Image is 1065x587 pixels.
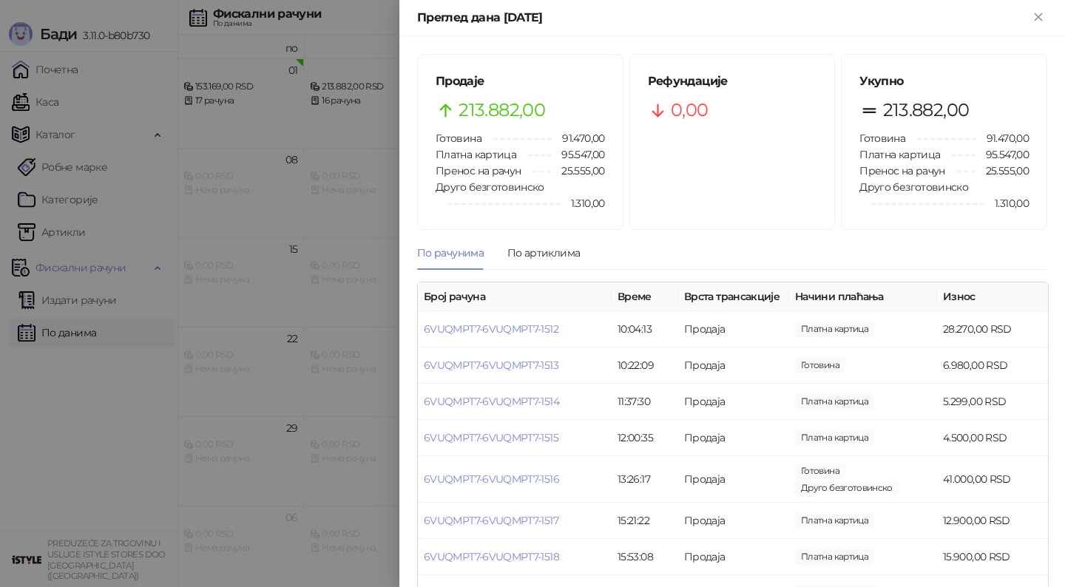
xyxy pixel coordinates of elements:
span: 12.900,00 [795,512,874,529]
div: Преглед дана [DATE] [417,9,1029,27]
a: 6VUQMPT7-6VUQMPT7-1516 [424,472,559,486]
button: Close [1029,9,1047,27]
th: Врста трансакције [678,282,789,311]
span: 39.690,00 [795,463,845,479]
td: 10:04:13 [612,311,678,347]
td: 13:26:17 [612,456,678,503]
td: 12.900,00 RSD [937,503,1048,539]
span: 25.555,00 [551,163,604,179]
td: 4.500,00 RSD [937,420,1048,456]
div: По рачунима [417,245,484,261]
td: Продаја [678,384,789,420]
td: 15.900,00 RSD [937,539,1048,575]
a: 6VUQMPT7-6VUQMPT7-1517 [424,514,558,527]
td: Продаја [678,420,789,456]
span: 213.882,00 [459,96,545,124]
h5: Рефундације [648,72,817,90]
span: Готовина [859,132,905,145]
span: 1.310,00 [984,195,1029,211]
span: 15.900,00 [795,549,874,565]
td: 11:37:30 [612,384,678,420]
td: 10:22:09 [612,347,678,384]
td: 6.980,00 RSD [937,347,1048,384]
a: 6VUQMPT7-6VUQMPT7-1512 [424,322,558,336]
span: Пренос на рачун [436,164,521,177]
th: Начини плаћања [789,282,937,311]
th: Број рачуна [418,282,612,311]
span: 91.470,00 [552,130,604,146]
td: 15:21:22 [612,503,678,539]
div: По артиклима [507,245,580,261]
td: 12:00:35 [612,420,678,456]
span: Платна картица [436,148,516,161]
span: 5.299,00 [795,393,874,410]
span: Друго безготовинско [859,180,968,194]
span: 1.310,00 [795,480,899,496]
td: Продаја [678,539,789,575]
td: Продаја [678,456,789,503]
a: 6VUQMPT7-6VUQMPT7-1515 [424,431,558,444]
span: 28.270,00 [795,321,874,337]
h5: Продаје [436,72,605,90]
span: 213.882,00 [883,96,970,124]
span: 95.547,00 [976,146,1029,163]
td: 15:53:08 [612,539,678,575]
span: 95.547,00 [551,146,604,163]
td: Продаја [678,503,789,539]
span: 6.980,00 [795,357,845,373]
span: 1.310,00 [561,195,605,211]
th: Износ [937,282,1048,311]
span: Платна картица [859,148,940,161]
th: Време [612,282,678,311]
a: 6VUQMPT7-6VUQMPT7-1513 [424,359,558,372]
span: 25.555,00 [976,163,1029,179]
span: 4.500,00 [795,430,874,446]
td: 28.270,00 RSD [937,311,1048,347]
td: Продаја [678,347,789,384]
span: 91.470,00 [976,130,1029,146]
a: 6VUQMPT7-6VUQMPT7-1514 [424,395,559,408]
td: 5.299,00 RSD [937,384,1048,420]
td: 41.000,00 RSD [937,456,1048,503]
span: 0,00 [671,96,708,124]
span: Друго безготовинско [436,180,544,194]
a: 6VUQMPT7-6VUQMPT7-1518 [424,550,559,563]
h5: Укупно [859,72,1029,90]
td: Продаја [678,311,789,347]
span: Готовина [436,132,481,145]
span: Пренос на рачун [859,164,944,177]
